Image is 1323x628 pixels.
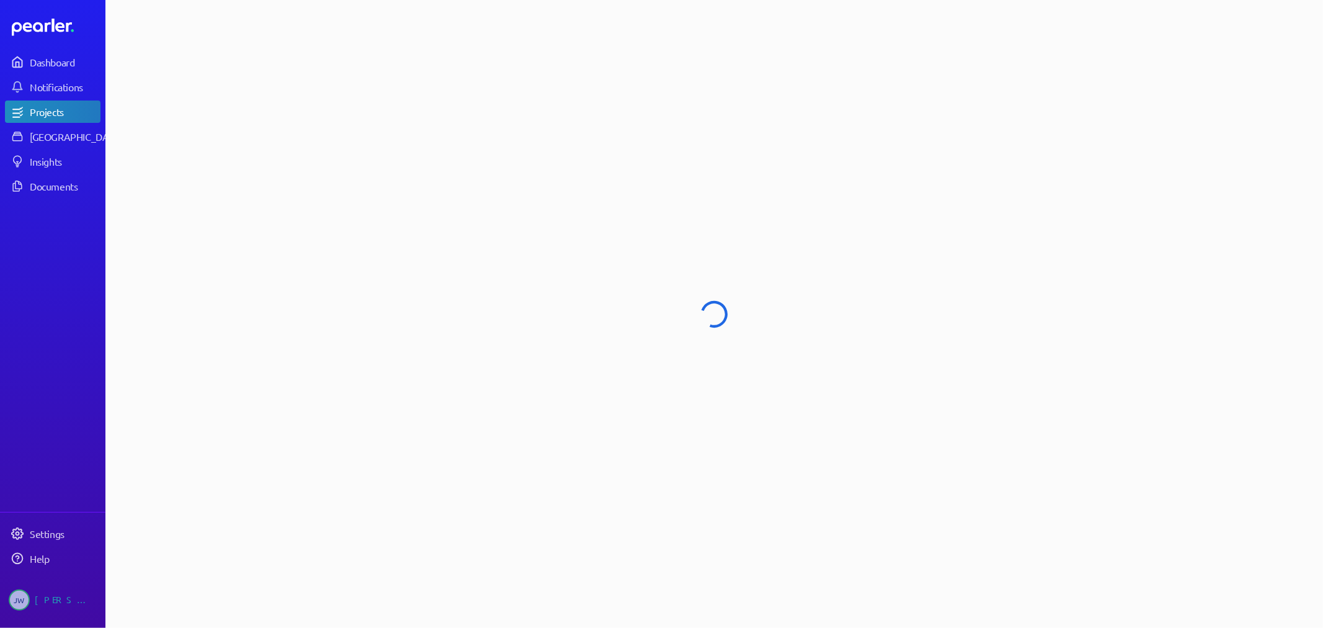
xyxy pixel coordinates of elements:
[12,19,100,36] a: Dashboard
[9,590,30,611] span: Jeremy Williams
[5,523,100,545] a: Settings
[30,105,99,118] div: Projects
[5,51,100,73] a: Dashboard
[30,552,99,565] div: Help
[30,81,99,93] div: Notifications
[30,130,122,143] div: [GEOGRAPHIC_DATA]
[30,527,99,540] div: Settings
[30,56,99,68] div: Dashboard
[5,150,100,173] a: Insights
[5,76,100,98] a: Notifications
[35,590,97,611] div: [PERSON_NAME]
[30,180,99,192] div: Documents
[5,585,100,616] a: JW[PERSON_NAME]
[5,125,100,148] a: [GEOGRAPHIC_DATA]
[5,101,100,123] a: Projects
[5,547,100,570] a: Help
[30,155,99,168] div: Insights
[5,175,100,197] a: Documents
